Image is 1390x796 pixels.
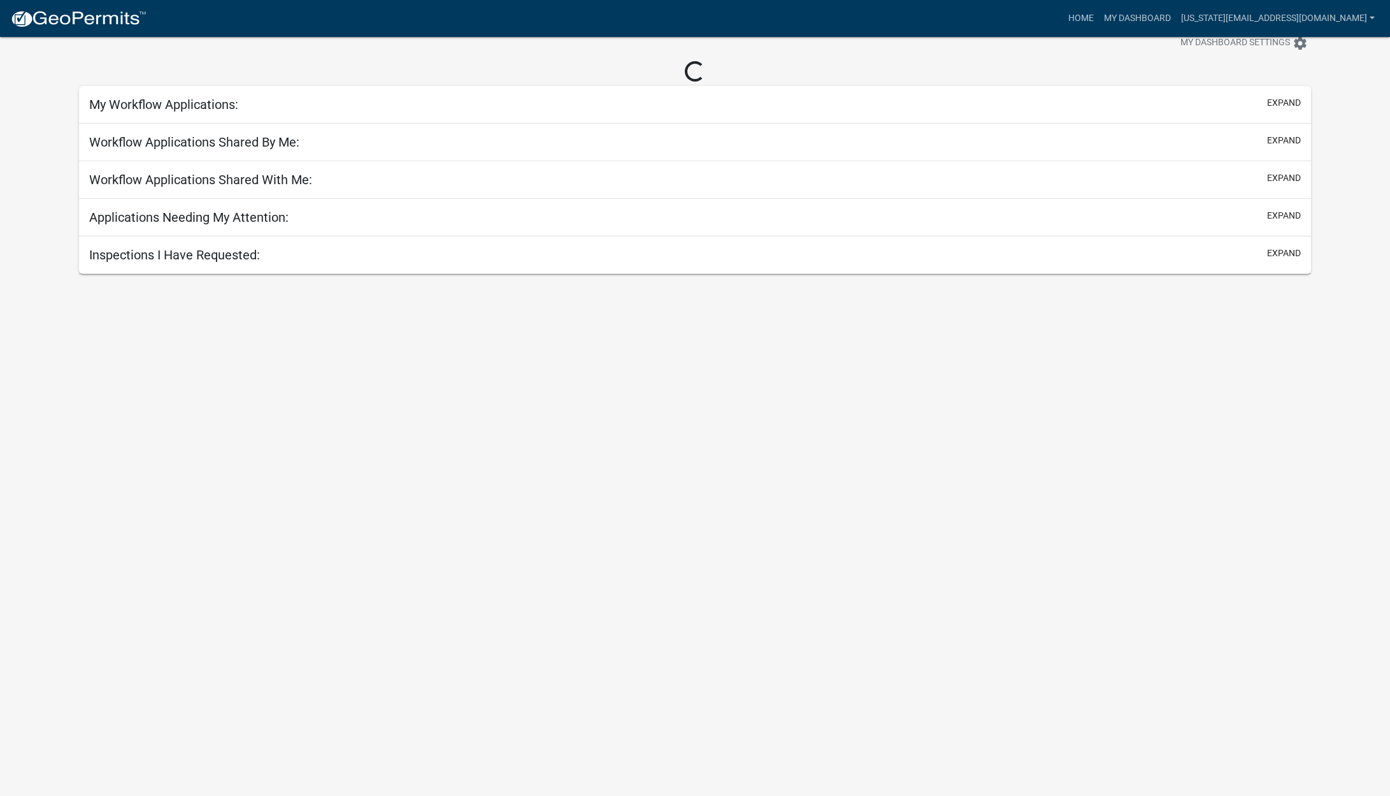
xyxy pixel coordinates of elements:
button: expand [1267,171,1301,185]
span: My Dashboard Settings [1180,36,1290,51]
h5: Applications Needing My Attention: [89,210,289,225]
button: expand [1267,209,1301,222]
h5: My Workflow Applications: [89,97,238,112]
button: expand [1267,134,1301,147]
h5: Workflow Applications Shared By Me: [89,134,299,150]
button: expand [1267,96,1301,110]
a: My Dashboard [1099,6,1176,31]
h5: Inspections I Have Requested: [89,247,260,263]
button: My Dashboard Settingssettings [1170,31,1318,55]
h5: Workflow Applications Shared With Me: [89,172,312,187]
a: Home [1063,6,1099,31]
button: expand [1267,247,1301,260]
i: settings [1293,36,1308,51]
a: [US_STATE][EMAIL_ADDRESS][DOMAIN_NAME] [1176,6,1380,31]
